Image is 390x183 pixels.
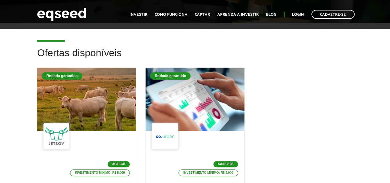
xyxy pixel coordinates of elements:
h2: Ofertas disponíveis [37,48,353,68]
img: EqSeed [37,6,86,23]
p: SaaS B2B [213,161,238,167]
a: Cadastre-se [311,10,355,19]
div: Rodada garantida [150,72,191,80]
p: Agtech [108,161,130,167]
div: Rodada garantida [42,72,82,80]
a: Investir [129,13,147,17]
a: Blog [266,13,276,17]
a: Como funciona [155,13,187,17]
p: Investimento mínimo: R$ 5.000 [70,169,130,176]
a: Login [292,13,304,17]
a: Aprenda a investir [217,13,259,17]
a: Captar [195,13,210,17]
p: Investimento mínimo: R$ 5.000 [179,169,238,176]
